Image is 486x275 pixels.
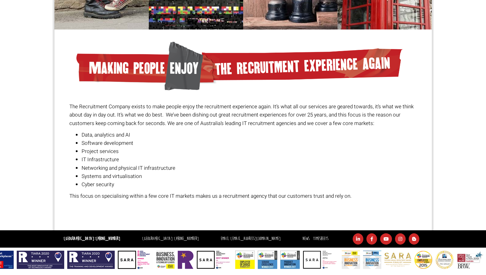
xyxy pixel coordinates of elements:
[230,236,281,242] a: [EMAIL_ADDRESS][DOMAIN_NAME]
[76,42,403,90] img: Making People Enjoy The Recruitment Experiance again
[82,172,417,180] li: Systems and virtualisation
[82,180,417,189] li: Cyber security
[219,235,282,243] li: Email:
[96,236,120,242] a: [PHONE_NUMBER]
[64,236,120,242] strong: [GEOGRAPHIC_DATA]:
[82,147,417,155] li: Project services
[82,131,417,139] li: Data, analytics and AI
[69,207,417,218] h1: Recruitment Company in [GEOGRAPHIC_DATA]
[69,192,417,200] p: This focus on specialising within a few core IT markets makes us a recruitment agency that our cu...
[82,139,417,147] li: Software development
[82,164,417,172] li: Networking and physical IT infrastructure
[69,103,417,127] p: The Recruitment Company exists to make people enjoy the recruitment experience again. It’s what a...
[174,236,199,242] a: [PHONE_NUMBER]
[302,236,309,242] a: News
[313,236,328,242] a: Timesheets
[141,235,200,243] li: [GEOGRAPHIC_DATA]:
[82,155,417,164] li: IT Infrastructure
